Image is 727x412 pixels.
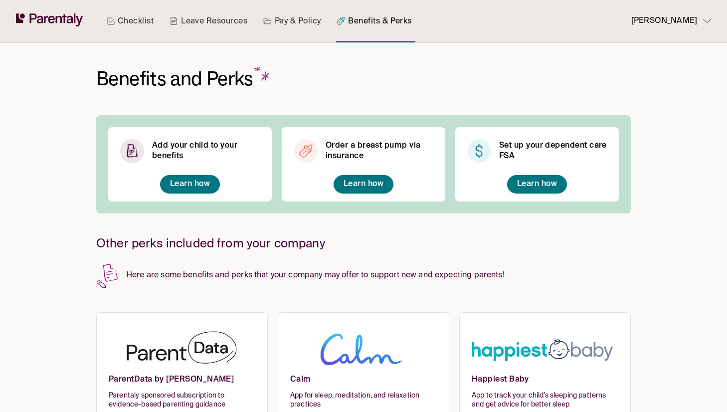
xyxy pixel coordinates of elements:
[96,263,631,282] p: Here are some benefits and perks that your company may offer to support new and expecting parents!
[499,141,607,162] h6: Set up your dependent care FSA
[160,175,220,194] button: Learn how
[290,375,437,391] h6: Calm
[517,179,557,190] a: Learn how
[109,391,255,409] span: Parentaly sponsored subscription to evidence-based parenting guidance
[326,141,433,162] h6: Order a breast pump via insurance
[96,67,273,91] h1: Benefits and
[109,375,255,391] h6: ParentData by [PERSON_NAME]
[344,179,383,190] a: Learn how
[507,175,567,194] button: Learn how
[472,391,618,409] span: App to track your child’s sleeping patterns and get advice for better sleep
[206,66,273,91] span: Perks
[152,141,260,162] h6: Add your child to your benefits
[334,175,393,194] button: Learn how
[290,391,437,409] span: App for sleep, meditation, and relaxation practices
[472,375,618,391] h6: Happiest Baby
[517,180,557,188] span: Learn how
[170,179,210,190] a: Learn how
[96,237,631,251] h2: Other perks included from your company
[631,14,697,28] p: [PERSON_NAME]
[344,180,383,188] span: Learn how
[170,180,210,188] span: Learn how
[96,263,118,289] img: Paper and pencil svg - benefits and perks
